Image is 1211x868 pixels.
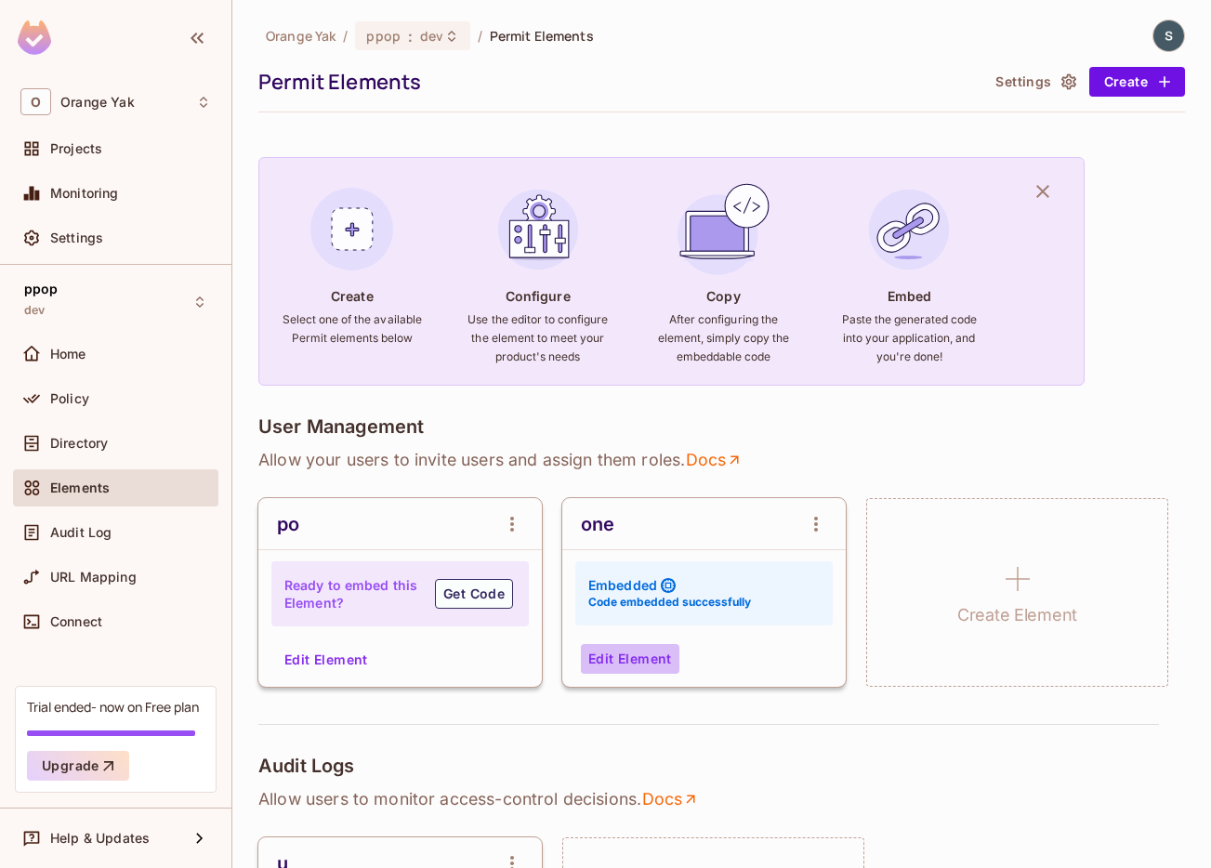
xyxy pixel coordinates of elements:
[258,755,355,777] h4: Audit Logs
[506,287,571,305] h4: Configure
[478,27,482,45] li: /
[957,601,1077,629] h1: Create Element
[494,506,531,543] button: open Menu
[435,579,513,609] button: Get Code
[706,287,740,305] h4: Copy
[27,698,199,716] div: Trial ended- now on Free plan
[641,788,700,810] a: Docs
[488,179,588,280] img: Configure Element
[490,27,594,45] span: Permit Elements
[652,310,794,366] h6: After configuring the element, simply copy the embeddable code
[50,347,86,362] span: Home
[588,594,751,611] h6: Code embedded successfully
[581,513,614,535] div: one
[282,310,423,348] h6: Select one of the available Permit elements below
[467,310,609,366] h6: Use the editor to configure the element to meet your product's needs
[581,644,679,674] button: Edit Element
[50,436,108,451] span: Directory
[24,303,45,318] span: dev
[258,788,1185,810] p: Allow users to monitor access-control decisions .
[1153,20,1184,51] img: shuvyankor@gmail.com
[50,614,102,629] span: Connect
[27,751,129,781] button: Upgrade
[258,449,1185,471] p: Allow your users to invite users and assign them roles .
[407,29,414,44] span: :
[50,831,150,846] span: Help & Updates
[258,68,979,96] div: Permit Elements
[685,449,744,471] a: Docs
[50,230,103,245] span: Settings
[266,27,336,45] span: the active workspace
[50,480,110,495] span: Elements
[302,179,402,280] img: Create Element
[50,141,102,156] span: Projects
[258,415,424,438] h4: User Management
[277,645,375,675] button: Edit Element
[277,513,299,535] div: po
[18,20,51,55] img: SReyMgAAAABJRU5ErkJggg==
[673,179,773,280] img: Copy Element
[50,186,119,201] span: Monitoring
[50,391,89,406] span: Policy
[888,287,932,305] h4: Embed
[1089,67,1185,97] button: Create
[588,576,657,594] h4: Embedded
[50,570,137,585] span: URL Mapping
[420,27,443,45] span: dev
[859,179,959,280] img: Embed Element
[331,287,374,305] h4: Create
[838,310,980,366] h6: Paste the generated code into your application, and you're done!
[797,506,835,543] button: open Menu
[24,282,59,296] span: ppop
[988,67,1081,97] button: Settings
[20,88,51,115] span: O
[60,95,135,110] span: Workspace: Orange Yak
[343,27,348,45] li: /
[50,525,112,540] span: Audit Log
[284,576,418,612] h4: Ready to embed this Element?
[366,27,401,45] span: ppop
